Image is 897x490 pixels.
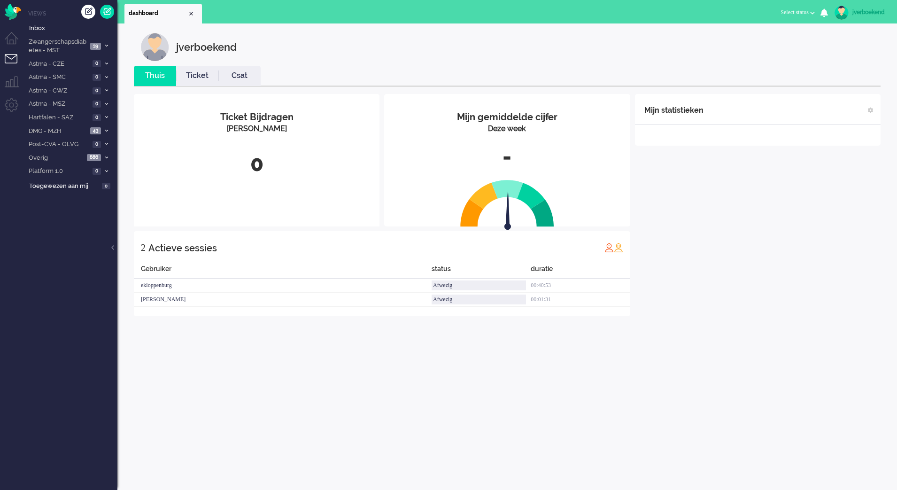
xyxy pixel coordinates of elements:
[218,70,261,81] a: Csat
[141,33,169,61] img: customer.svg
[391,124,623,134] div: Deze week
[835,6,849,20] img: avatar
[5,32,26,53] li: Dashboard menu
[93,60,101,67] span: 0
[432,264,531,279] div: status
[432,280,526,290] div: Afwezig
[93,101,101,108] span: 0
[852,8,888,17] div: jverboekend
[5,6,21,13] a: Omnidesk
[27,86,90,95] span: Astma - CWZ
[141,238,146,257] div: 2
[614,243,623,252] img: profile_orange.svg
[141,110,372,124] div: Ticket Bijdragen
[27,38,87,55] span: Zwangerschapsdiabetes - MST
[487,192,528,232] img: arrow.svg
[391,110,623,124] div: Mijn gemiddelde cijfer
[5,4,21,20] img: flow_omnibird.svg
[141,124,372,134] div: [PERSON_NAME]
[5,98,26,119] li: Admin menu
[134,293,432,307] div: [PERSON_NAME]
[134,70,176,81] a: Thuis
[124,4,202,23] li: Dashboard
[187,10,195,17] div: Close tab
[93,168,101,175] span: 0
[27,60,90,69] span: Astma - CZE
[781,9,809,16] span: Select status
[218,66,261,86] li: Csat
[432,295,526,304] div: Afwezig
[93,74,101,81] span: 0
[775,6,820,19] button: Select status
[644,101,704,120] div: Mijn statistieken
[176,33,237,61] div: jverboekend
[5,54,26,75] li: Tickets menu
[5,76,26,97] li: Supervisor menu
[93,141,101,148] span: 0
[134,264,432,279] div: Gebruiker
[102,183,110,190] span: 0
[93,87,101,94] span: 0
[29,182,99,191] span: Toegewezen aan mij
[29,24,117,33] span: Inbox
[81,5,95,19] div: Creëer ticket
[775,3,820,23] li: Select status
[93,114,101,121] span: 0
[27,180,117,191] a: Toegewezen aan mij 0
[27,100,90,109] span: Astma - MSZ
[27,23,117,33] a: Inbox
[833,6,888,20] a: jverboekend
[27,140,90,149] span: Post-CVA - OLVG
[27,167,90,176] span: Platform 1.0
[87,154,101,161] span: 686
[391,141,623,172] div: -
[28,9,117,17] li: Views
[604,243,614,252] img: profile_red.svg
[27,127,87,136] span: DMG - MZH
[100,5,114,19] a: Quick Ticket
[460,179,554,227] img: semi_circle.svg
[176,66,218,86] li: Ticket
[134,279,432,293] div: ekloppenburg
[90,43,101,50] span: 19
[129,9,187,17] span: dashboard
[141,148,372,179] div: 0
[134,66,176,86] li: Thuis
[148,239,217,257] div: Actieve sessies
[90,127,101,134] span: 43
[27,73,90,82] span: Astma - SMC
[531,293,630,307] div: 00:01:31
[27,154,84,163] span: Overig
[27,113,90,122] span: Hartfalen - SAZ
[531,264,630,279] div: duratie
[531,279,630,293] div: 00:40:53
[176,70,218,81] a: Ticket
